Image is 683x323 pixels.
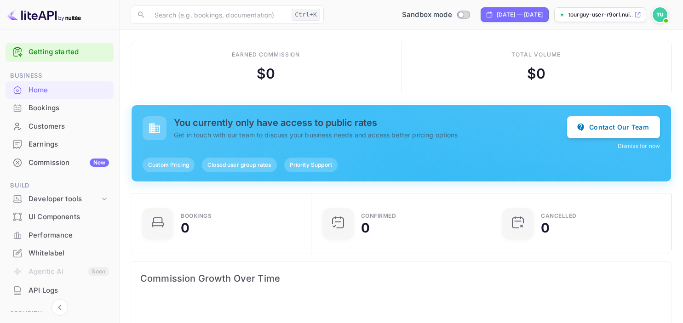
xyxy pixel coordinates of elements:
span: Commission Growth Over Time [140,271,662,286]
a: Customers [6,118,114,135]
div: $ 0 [257,63,275,84]
button: Collapse navigation [52,299,68,316]
input: Search (e.g. bookings, documentation) [149,6,288,24]
a: CommissionNew [6,154,114,171]
div: Bookings [181,213,212,219]
div: Confirmed [361,213,396,219]
div: Customers [29,121,109,132]
div: API Logs [29,285,109,296]
div: 0 [541,221,550,234]
a: Bookings [6,99,114,116]
div: UI Components [29,212,109,222]
div: Performance [6,227,114,244]
a: API Logs [6,282,114,299]
span: Closed user group rates [202,161,276,169]
span: Sandbox mode [402,10,452,20]
div: Ctrl+K [292,9,320,21]
div: Earnings [6,136,114,153]
img: LiteAPI logo [7,7,81,22]
button: Contact Our Team [567,116,660,138]
p: Get in touch with our team to discuss your business needs and access better pricing options [174,130,567,140]
div: Home [6,81,114,99]
span: Security [6,309,114,319]
div: 0 [181,221,189,234]
a: Getting started [29,47,109,57]
a: Performance [6,227,114,244]
div: Customers [6,118,114,136]
div: 0 [361,221,370,234]
div: Switch to Production mode [398,10,473,20]
span: Custom Pricing [143,161,195,169]
a: Home [6,81,114,98]
div: Developer tools [6,191,114,207]
div: UI Components [6,208,114,226]
div: Earnings [29,139,109,150]
div: Whitelabel [29,248,109,259]
span: Business [6,71,114,81]
div: CommissionNew [6,154,114,172]
div: New [90,159,109,167]
a: Earnings [6,136,114,153]
div: Performance [29,230,109,241]
div: Earned commission [232,51,300,59]
div: CANCELLED [541,213,577,219]
div: Bookings [29,103,109,113]
span: Priority Support [284,161,338,169]
h5: You currently only have access to public rates [174,117,567,128]
div: Bookings [6,99,114,117]
div: $ 0 [527,63,545,84]
span: Build [6,181,114,191]
div: [DATE] — [DATE] [497,11,543,19]
div: Getting started [6,43,114,62]
div: Home [29,85,109,96]
p: tourguy-user-r9orl.nui... [568,11,632,19]
a: Whitelabel [6,244,114,261]
div: Developer tools [29,194,100,204]
a: UI Components [6,208,114,225]
div: API Logs [6,282,114,300]
button: Dismiss for now [618,142,660,150]
div: Commission [29,158,109,168]
img: TourGuy User [653,7,667,22]
div: Total volume [511,51,561,59]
